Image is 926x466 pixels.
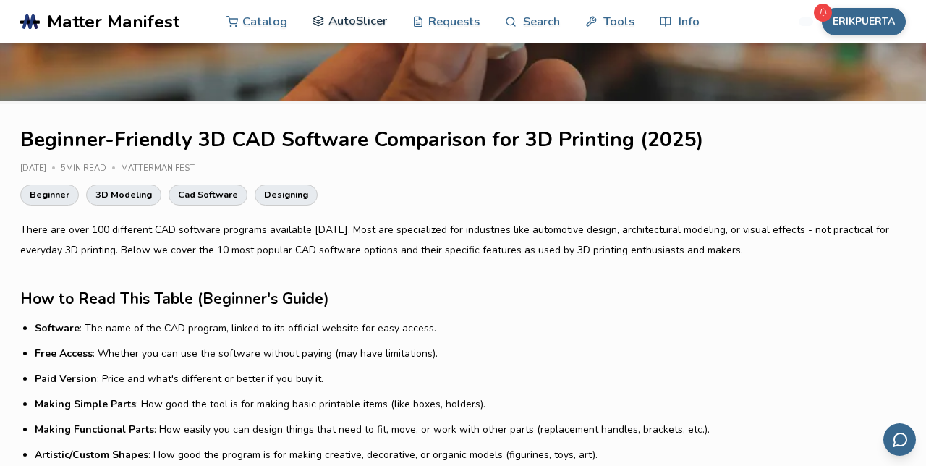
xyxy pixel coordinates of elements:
a: Designing [255,185,318,205]
div: [DATE] [20,164,61,174]
li: : Whether you can use the software without paying (may have limitations). [35,346,906,361]
div: MatterManifest [121,164,205,174]
button: Send feedback via email [883,423,916,456]
span: Matter Manifest [47,12,179,32]
h1: Beginner-Friendly 3D CAD Software Comparison for 3D Printing (2025) [20,129,906,151]
h2: How to Read This Table (Beginner's Guide) [20,288,906,310]
strong: Making Simple Parts [35,397,136,411]
a: Cad Software [169,185,247,205]
a: Beginner [20,185,79,205]
button: ERIKPUERTA [822,8,906,35]
li: : How good the program is for making creative, decorative, or organic models (figurines, toys, art). [35,447,906,462]
li: : How good the tool is for making basic printable items (like boxes, holders). [35,397,906,412]
a: 3D Modeling [86,185,161,205]
div: 5 min read [61,164,121,174]
strong: Paid Version [35,372,97,386]
strong: Software [35,321,80,335]
strong: Artistic/Custom Shapes [35,448,148,462]
strong: Making Functional Parts [35,423,154,436]
li: : Price and what's different or better if you buy it. [35,371,906,386]
p: There are over 100 different CAD software programs available [DATE]. Most are specialized for ind... [20,220,906,260]
li: : How easily you can design things that need to fit, move, or work with other parts (replacement ... [35,422,906,437]
li: : The name of the CAD program, linked to its official website for easy access. [35,321,906,336]
strong: Free Access [35,347,93,360]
